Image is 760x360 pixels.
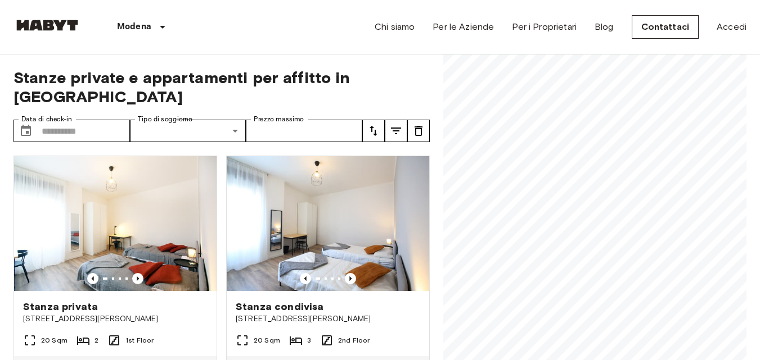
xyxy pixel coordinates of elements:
span: 1st Floor [125,335,154,345]
a: Per i Proprietari [512,20,577,34]
span: 3 [307,335,311,345]
span: [STREET_ADDRESS][PERSON_NAME] [236,313,420,325]
span: 2nd Floor [338,335,370,345]
span: Stanza privata [23,300,98,313]
span: 2 [95,335,98,345]
button: Choose date [15,120,37,142]
span: Stanza condivisa [236,300,323,313]
button: Previous image [300,273,311,284]
span: 20 Sqm [254,335,280,345]
a: Accedi [717,20,746,34]
span: Stanze private e appartamenti per affitto in [GEOGRAPHIC_DATA] [14,68,430,106]
label: Tipo di soggiorno [138,115,192,124]
button: tune [385,120,407,142]
label: Prezzo massimo [254,115,304,124]
span: 20 Sqm [41,335,68,345]
img: Habyt [14,20,81,31]
a: Chi siamo [375,20,415,34]
button: Previous image [87,273,98,284]
button: Previous image [345,273,356,284]
label: Data di check-in [21,115,72,124]
span: [STREET_ADDRESS][PERSON_NAME] [23,313,208,325]
a: Per le Aziende [433,20,494,34]
button: tune [407,120,430,142]
a: Blog [595,20,614,34]
a: Contattaci [632,15,699,39]
img: Marketing picture of unit IT-22-001-012-01H [14,156,217,291]
button: tune [362,120,385,142]
p: Modena [117,20,151,34]
img: Marketing picture of unit IT-22-001-017-01H [227,156,429,291]
button: Previous image [132,273,143,284]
